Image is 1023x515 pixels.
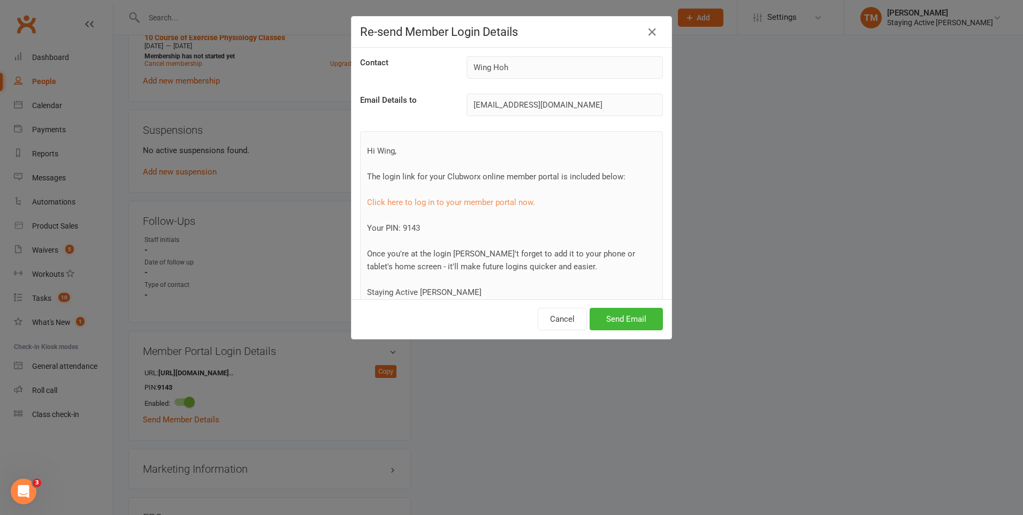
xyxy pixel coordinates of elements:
[360,25,663,39] h4: Re-send Member Login Details
[644,24,661,41] button: Close
[360,56,388,69] label: Contact
[367,198,535,207] a: Click here to log in to your member portal now.
[367,223,420,233] span: Your PIN: 9143
[590,308,663,330] button: Send Email
[367,287,482,297] span: Staying Active [PERSON_NAME]
[367,146,396,156] span: Hi Wing,
[367,249,635,271] span: Once you're at the login [PERSON_NAME]'t forget to add it to your phone or tablet's home screen -...
[538,308,587,330] button: Cancel
[11,479,36,504] iframe: Intercom live chat
[33,479,41,487] span: 3
[360,94,417,107] label: Email Details to
[367,172,625,181] span: The login link for your Clubworx online member portal is included below:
